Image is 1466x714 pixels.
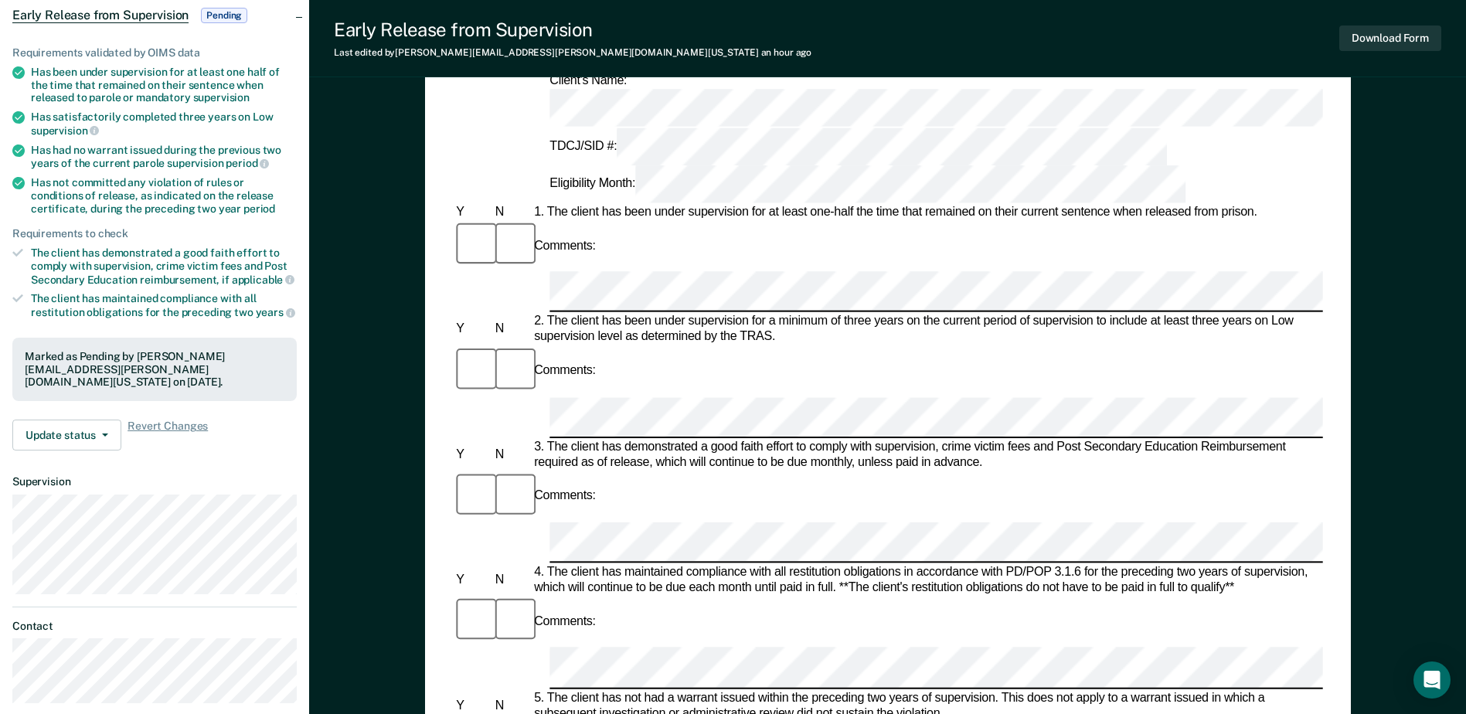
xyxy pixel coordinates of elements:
[12,46,297,59] div: Requirements validated by OIMS data
[12,620,297,633] dt: Contact
[12,420,121,450] button: Update status
[453,205,492,220] div: Y
[31,144,297,170] div: Has had no warrant issued during the previous two years of the current parole supervision
[531,363,599,379] div: Comments:
[128,420,208,450] span: Revert Changes
[546,127,1170,165] div: TDCJ/SID #:
[492,573,530,588] div: N
[31,176,297,215] div: Has not committed any violation of rules or conditions of release, as indicated on the release ce...
[546,165,1189,203] div: Eligibility Month:
[531,565,1323,596] div: 4. The client has maintained compliance with all restitution obligations in accordance with PD/PO...
[492,447,530,463] div: N
[453,698,492,713] div: Y
[12,8,189,23] span: Early Release from Supervision
[25,350,284,389] div: Marked as Pending by [PERSON_NAME][EMAIL_ADDRESS][PERSON_NAME][DOMAIN_NAME][US_STATE] on [DATE].
[12,475,297,488] dt: Supervision
[256,306,295,318] span: years
[531,205,1323,220] div: 1. The client has been under supervision for at least one-half the time that remained on their cu...
[31,110,297,137] div: Has satisfactorily completed three years on Low
[334,19,811,41] div: Early Release from Supervision
[193,91,250,104] span: supervision
[453,322,492,338] div: Y
[1413,661,1451,699] div: Open Intercom Messenger
[31,124,99,137] span: supervision
[226,157,269,169] span: period
[31,66,297,104] div: Has been under supervision for at least one half of the time that remained on their sentence when...
[453,447,492,463] div: Y
[232,274,294,286] span: applicable
[492,322,530,338] div: N
[31,246,297,286] div: The client has demonstrated a good faith effort to comply with supervision, crime victim fees and...
[531,314,1323,345] div: 2. The client has been under supervision for a minimum of three years on the current period of su...
[1339,25,1441,51] button: Download Form
[453,573,492,588] div: Y
[531,238,599,253] div: Comments:
[334,47,811,58] div: Last edited by [PERSON_NAME][EMAIL_ADDRESS][PERSON_NAME][DOMAIN_NAME][US_STATE]
[243,202,275,215] span: period
[492,698,530,713] div: N
[31,292,297,318] div: The client has maintained compliance with all restitution obligations for the preceding two
[12,227,297,240] div: Requirements to check
[201,8,247,23] span: Pending
[531,440,1323,471] div: 3. The client has demonstrated a good faith effort to comply with supervision, crime victim fees ...
[492,205,530,220] div: N
[761,47,812,58] span: an hour ago
[531,614,599,630] div: Comments:
[531,489,599,505] div: Comments:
